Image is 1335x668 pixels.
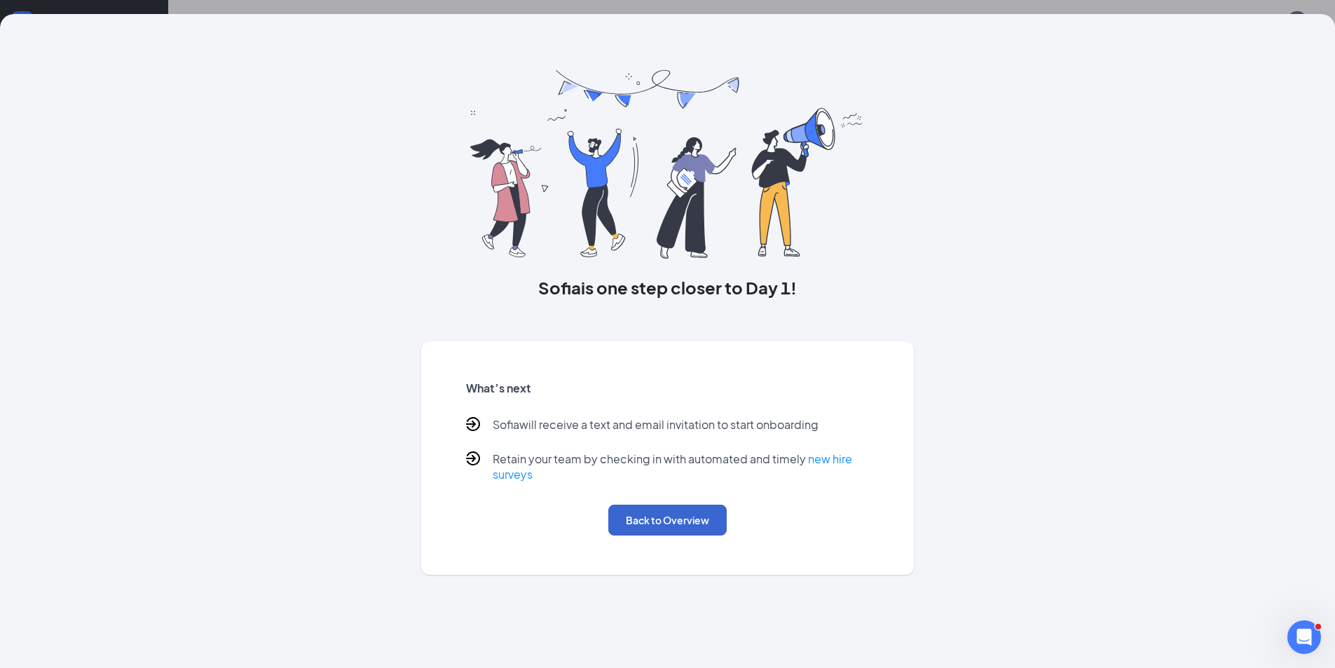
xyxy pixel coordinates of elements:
[493,451,852,482] a: new hire surveys
[466,381,870,396] h5: What’s next
[421,275,915,299] h3: Sofia is one step closer to Day 1!
[608,505,727,536] button: Back to Overview
[493,417,819,435] p: Sofia will receive a text and email invitation to start onboarding
[1287,620,1321,654] iframe: Intercom live chat
[470,70,865,259] img: you are all set
[493,451,870,482] p: Retain your team by checking in with automated and timely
